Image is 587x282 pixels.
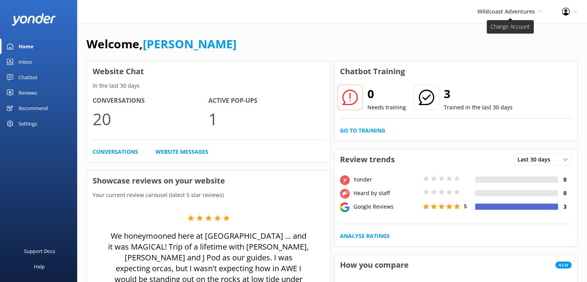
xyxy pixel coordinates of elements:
h3: Website Chat [87,61,330,82]
div: Chatbot [19,70,37,85]
h4: Conversations [93,96,208,106]
p: Needs training [367,103,406,112]
a: Go to Training [340,126,385,135]
p: Trained in the last 30 days [444,103,513,112]
img: yonder-white-logo.png [12,13,56,26]
h4: 3 [558,202,572,211]
h4: 0 [558,189,572,197]
div: Recommend [19,100,48,116]
div: Reviews [19,85,37,100]
div: Google Reviews [352,202,421,211]
a: Analyse Ratings [340,232,390,240]
p: In the last 30 days [87,82,330,90]
div: Heard by staff [352,189,421,197]
span: New [555,262,572,268]
h3: How you compare [334,255,414,275]
h1: Welcome, [86,35,237,53]
div: Help [34,259,45,274]
h3: Review trends [334,149,401,170]
div: Settings [19,116,37,131]
div: Support Docs [24,243,55,259]
h2: 3 [444,85,513,103]
h4: 0 [558,175,572,184]
h2: 0 [367,85,406,103]
a: Website Messages [156,148,208,156]
span: Last 30 days [518,155,555,164]
h3: Showcase reviews on your website [87,171,330,191]
div: Inbox [19,54,32,70]
div: Yonder [352,175,421,184]
h4: Active Pop-ups [208,96,324,106]
span: Wildcoast Adventures [477,8,535,15]
a: [PERSON_NAME] [143,36,237,52]
div: Home [19,39,34,54]
span: 5 [464,202,467,210]
a: Conversations [93,148,138,156]
h3: Chatbot Training [334,61,411,82]
p: 20 [93,106,208,132]
p: 1 [208,106,324,132]
p: Your current review carousel (latest 5 star reviews) [87,191,330,199]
